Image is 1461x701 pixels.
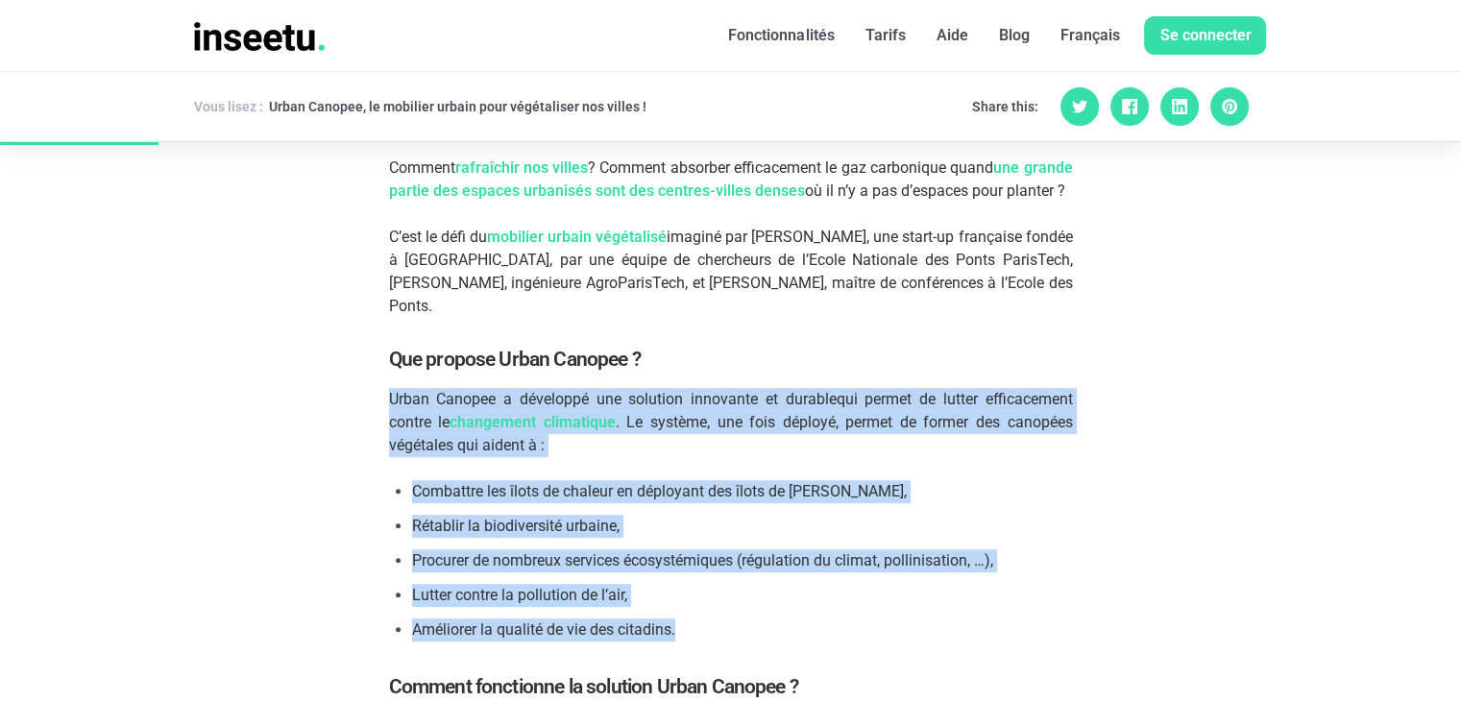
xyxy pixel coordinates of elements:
font: Tarifs [864,26,905,44]
a: Français [1044,16,1134,55]
span: Urban Canopee a développé une solution innovante et durable [389,390,837,408]
a: Tarifs [849,16,920,55]
div: Urban Canopee, le mobilier urbain pour végétaliser nos villes ! [269,97,646,116]
font: Blog [998,26,1029,44]
strong: mobilier urbain végétalisé [487,228,667,246]
span: une grande partie des espaces urbanisés sont des centres-villes denses [389,158,1073,200]
span: Share this: [971,97,1037,116]
a: Blog [983,16,1044,55]
span: Lutter contre la pollution de l’air, [412,586,627,604]
font: Fonctionnalités [728,26,834,44]
span: Que propose Urban Canopee ? [389,348,641,371]
span: Améliorer la qualité de vie des citadins. [412,620,675,639]
span: Rétablir la biodiversité urbaine, [412,517,620,535]
strong: rafraîchir nos villes [455,158,589,177]
img: INSEETU [194,22,325,51]
span: changement climatique [450,413,616,431]
font: Se connecter [1159,26,1251,44]
a: Se connecter [1144,16,1266,55]
font: Aide [936,26,967,44]
a: Fonctionnalités [713,16,849,55]
span: où il n’y a pas d’espaces pour planter ? [805,181,1065,200]
div: Vous lisez : [194,97,263,116]
span: Combattre les îlots de chaleur en déployant des îlots de [PERSON_NAME], [412,482,907,500]
span: . Le système, une fois déployé, permet de former des canopées végétales qui aident à : [389,413,1073,454]
span: Procurer de nombreux services écosystémiques (régulation du climat, pollinisation, …), [412,551,993,569]
span: Comment ? Comment absorber efficacement le gaz carbonique quand [389,158,1073,200]
a: Aide [920,16,983,55]
span: Comment fonctionne la solution Urban Canopee ? [389,675,798,698]
span: C’est le défi du imaginé par [PERSON_NAME], une start-up française fondée à [GEOGRAPHIC_DATA], pa... [389,228,1073,315]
